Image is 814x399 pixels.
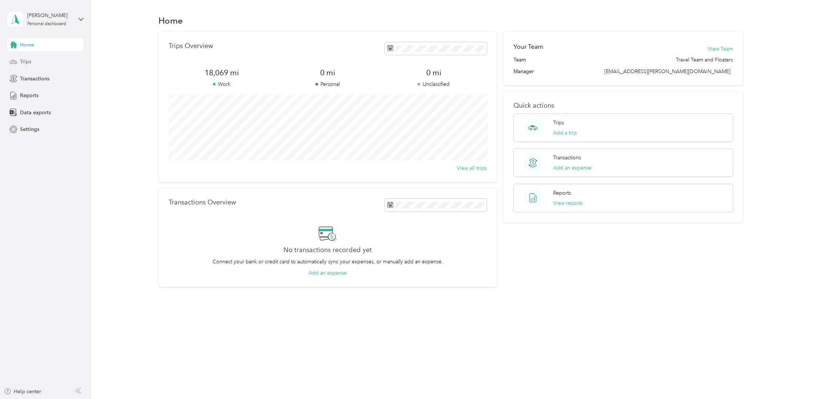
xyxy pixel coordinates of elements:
span: Home [20,41,34,49]
h2: Your Team [513,42,543,51]
div: Personal dashboard [27,22,66,26]
span: Data exports [20,109,51,116]
p: Work [169,80,275,88]
button: Add an expense [309,269,347,277]
span: Reports [20,92,39,99]
span: Trips [20,58,31,65]
p: Trips Overview [169,42,213,50]
div: [PERSON_NAME] [27,12,73,19]
h2: No transactions recorded yet [283,246,372,254]
span: Team [513,56,526,64]
button: Add an expense [553,164,591,172]
p: Personal [275,80,381,88]
span: Settings [20,125,39,133]
p: Transactions Overview [169,199,236,206]
span: Manager [513,68,534,75]
button: Add a trip [553,129,577,137]
span: 18,069 mi [169,68,275,78]
p: Transactions [553,154,581,161]
button: View all trips [457,164,487,172]
p: Trips [553,119,564,127]
p: Reports [553,189,571,197]
iframe: Everlance-gr Chat Button Frame [773,358,814,399]
h1: Home [158,17,183,24]
p: Quick actions [513,102,733,109]
span: Travel Team and Floaters [676,56,733,64]
p: Connect your bank or credit card to automatically sync your expenses, or manually add an expense. [213,258,443,266]
span: [EMAIL_ADDRESS][PERSON_NAME][DOMAIN_NAME] [604,68,730,75]
span: 0 mi [381,68,487,78]
span: Transactions [20,75,49,83]
span: 0 mi [275,68,381,78]
button: View Team [708,45,733,53]
button: Help center [4,388,41,395]
button: View reports [553,199,583,207]
p: Unclassified [381,80,487,88]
